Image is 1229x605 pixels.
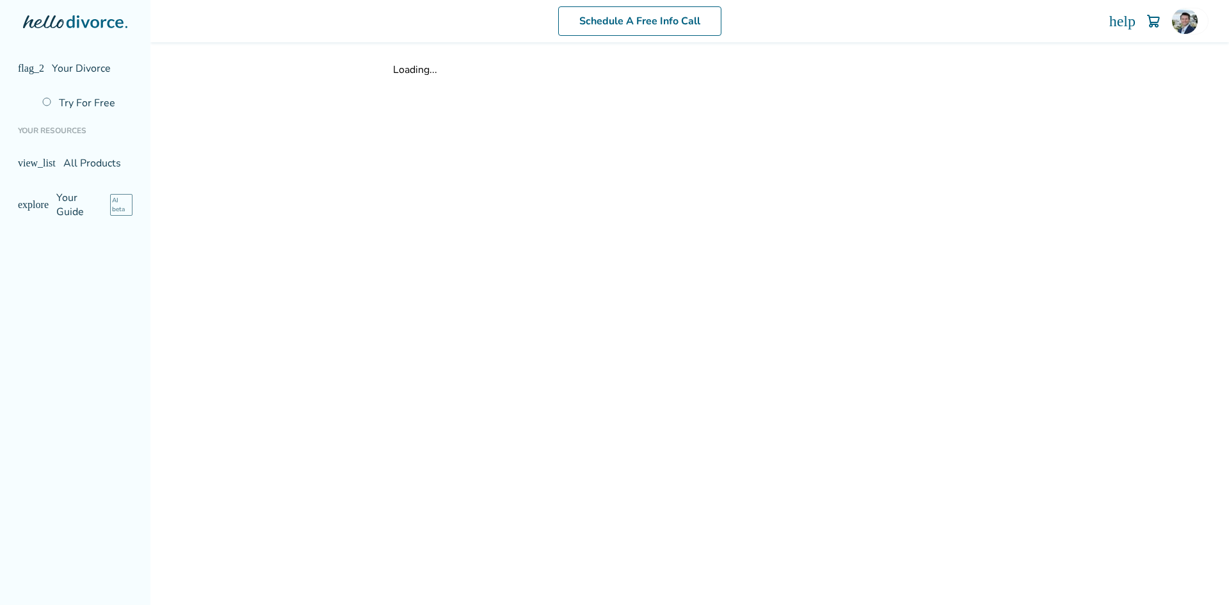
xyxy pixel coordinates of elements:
img: Cart [1146,13,1161,29]
a: flag_2Your Divorce [10,54,140,83]
span: flag_2 [18,63,44,74]
a: Try For Free [35,88,140,118]
a: exploreYour GuideAI beta [10,183,140,227]
span: Your Divorce [52,61,111,76]
span: view_list [18,158,56,168]
span: explore [18,200,49,210]
a: view_listAll Products [10,149,140,178]
div: Loading... [393,63,987,77]
a: Schedule A Free Info Call [558,6,721,36]
a: help [1109,13,1136,29]
li: Your Resources [10,118,140,143]
img: Ryan Thomason [1172,8,1198,34]
span: AI beta [110,194,133,216]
